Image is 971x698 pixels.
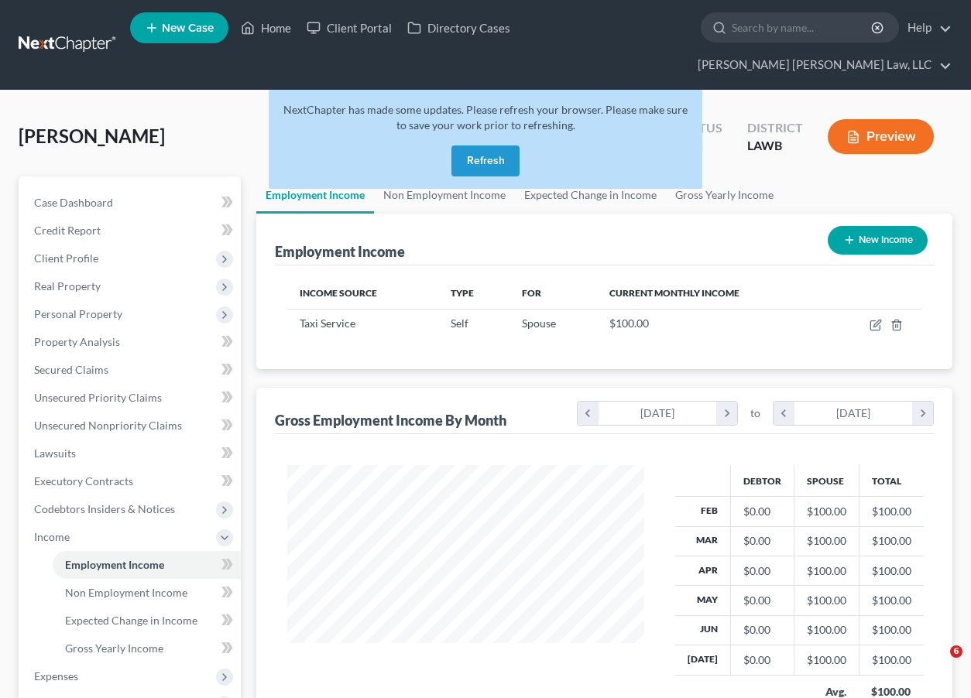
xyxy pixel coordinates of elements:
[807,652,846,668] div: $100.00
[743,504,781,519] div: $0.00
[300,287,377,299] span: Income Source
[53,607,241,635] a: Expected Change in Income
[233,14,299,42] a: Home
[807,563,846,579] div: $100.00
[34,335,120,348] span: Property Analysis
[162,22,214,34] span: New Case
[859,465,924,496] th: Total
[807,533,846,549] div: $100.00
[53,551,241,579] a: Employment Income
[807,593,846,608] div: $100.00
[828,226,928,255] button: New Income
[22,412,241,440] a: Unsecured Nonpriority Claims
[34,669,78,683] span: Expenses
[794,402,913,425] div: [DATE]
[743,622,781,638] div: $0.00
[918,645,956,683] iframe: Intercom live chat
[22,440,241,467] a: Lawsuits
[675,526,731,556] th: Mar
[675,556,731,585] th: Apr
[859,615,924,645] td: $100.00
[950,645,962,658] span: 6
[675,615,731,645] th: Jun
[794,465,859,496] th: Spouse
[34,391,162,404] span: Unsecured Priority Claims
[65,642,163,655] span: Gross Yearly Income
[859,526,924,556] td: $100.00
[743,533,781,549] div: $0.00
[22,384,241,412] a: Unsecured Priority Claims
[34,447,76,460] span: Lawsuits
[859,586,924,615] td: $100.00
[690,51,952,79] a: [PERSON_NAME] [PERSON_NAME] Law, LLC
[859,556,924,585] td: $100.00
[65,558,164,571] span: Employment Income
[675,497,731,526] th: Feb
[599,402,717,425] div: [DATE]
[22,217,241,245] a: Credit Report
[732,13,873,42] input: Search by name...
[34,530,70,543] span: Income
[859,645,924,675] td: $100.00
[34,224,101,237] span: Credit Report
[34,474,133,488] span: Executory Contracts
[34,196,113,209] span: Case Dashboard
[675,586,731,615] th: May
[522,287,541,299] span: For
[34,363,108,376] span: Secured Claims
[275,242,405,261] div: Employment Income
[256,176,374,214] a: Employment Income
[912,402,933,425] i: chevron_right
[34,502,175,515] span: Codebtors Insiders & Notices
[743,652,781,668] div: $0.00
[22,356,241,384] a: Secured Claims
[34,251,98,265] span: Client Profile
[451,287,474,299] span: Type
[774,402,794,425] i: chevron_left
[807,504,846,519] div: $100.00
[300,316,355,330] span: Taxi Service
[750,405,760,421] span: to
[859,497,924,526] td: $100.00
[666,176,783,214] a: Gross Yearly Income
[743,593,781,608] div: $0.00
[828,119,934,154] button: Preview
[53,635,241,662] a: Gross Yearly Income
[609,287,739,299] span: Current Monthly Income
[34,419,182,432] span: Unsecured Nonpriority Claims
[522,316,556,330] span: Spouse
[19,125,165,147] span: [PERSON_NAME]
[747,137,803,155] div: LAWB
[451,145,520,176] button: Refresh
[716,402,737,425] i: chevron_right
[22,467,241,495] a: Executory Contracts
[747,119,803,137] div: District
[34,279,101,293] span: Real Property
[65,614,197,627] span: Expected Change in Income
[34,307,122,320] span: Personal Property
[675,645,731,675] th: [DATE]
[900,14,952,42] a: Help
[299,14,400,42] a: Client Portal
[283,103,688,132] span: NextChapter has made some updates. Please refresh your browser. Please make sure to save your wor...
[65,586,187,599] span: Non Employment Income
[609,316,649,330] span: $100.00
[22,328,241,356] a: Property Analysis
[578,402,599,425] i: chevron_left
[22,189,241,217] a: Case Dashboard
[400,14,518,42] a: Directory Cases
[53,579,241,607] a: Non Employment Income
[730,465,794,496] th: Debtor
[743,563,781,579] div: $0.00
[451,316,468,330] span: Self
[807,622,846,638] div: $100.00
[275,411,506,429] div: Gross Employment Income By Month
